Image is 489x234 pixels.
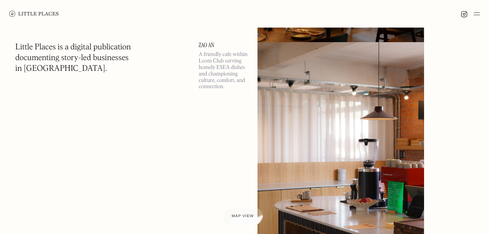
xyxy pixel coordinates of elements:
a: Map view [223,208,263,225]
a: Zao An [199,42,248,48]
h1: Little Places is a digital publication documenting story-led businesses in [GEOGRAPHIC_DATA]. [15,42,131,74]
p: A friendly cafe within Loom Club serving homely ESEA dishes and championing culture, comfort, and... [199,51,248,90]
span: Map view [232,214,254,218]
